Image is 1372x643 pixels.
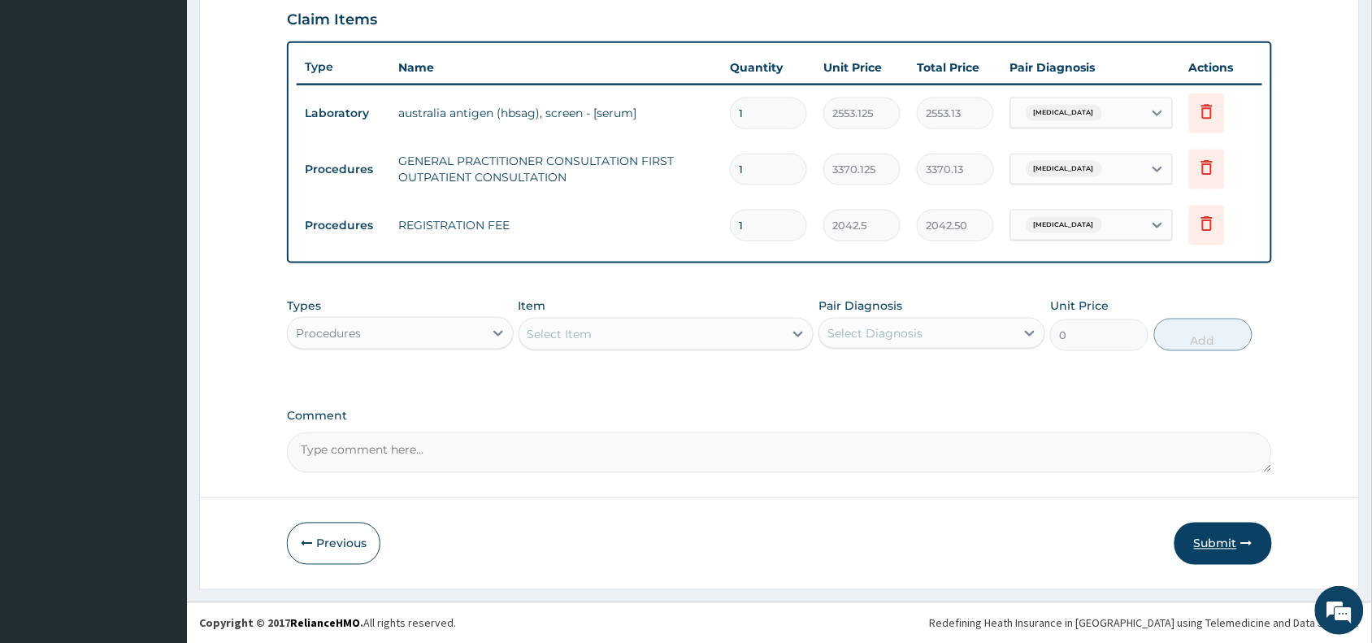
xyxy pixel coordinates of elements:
button: Submit [1174,523,1272,565]
td: Procedures [297,154,390,185]
div: Procedures [296,325,361,341]
td: Laboratory [297,98,390,128]
div: Redefining Heath Insurance in [GEOGRAPHIC_DATA] using Telemedicine and Data Science! [930,615,1360,632]
div: Chat with us now [85,91,273,112]
td: australia antigen (hbsag), screen - [serum] [390,97,722,129]
h3: Claim Items [287,11,377,29]
th: Actions [1181,51,1262,84]
td: GENERAL PRACTITIONER CONSULTATION FIRST OUTPATIENT CONSULTATION [390,145,722,193]
div: Minimize live chat window [267,8,306,47]
th: Total Price [909,51,1002,84]
th: Pair Diagnosis [1002,51,1181,84]
label: Item [519,298,546,314]
td: Procedures [297,211,390,241]
span: [MEDICAL_DATA] [1026,105,1102,121]
th: Name [390,51,722,84]
div: Select Diagnosis [827,325,923,341]
td: REGISTRATION FEE [390,209,722,241]
strong: Copyright © 2017 . [199,616,363,631]
button: Add [1154,319,1253,351]
th: Quantity [722,51,815,84]
th: Unit Price [815,51,909,84]
span: [MEDICAL_DATA] [1026,161,1102,177]
label: Comment [287,410,1272,424]
button: Previous [287,523,380,565]
a: RelianceHMO [290,616,360,631]
span: We're online! [94,205,224,369]
label: Types [287,299,321,313]
textarea: Type your message and hit 'Enter' [8,444,310,501]
img: d_794563401_company_1708531726252_794563401 [30,81,66,122]
label: Pair Diagnosis [818,298,902,314]
th: Type [297,52,390,82]
span: [MEDICAL_DATA] [1026,217,1102,233]
label: Unit Price [1050,298,1109,314]
div: Select Item [528,326,593,342]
